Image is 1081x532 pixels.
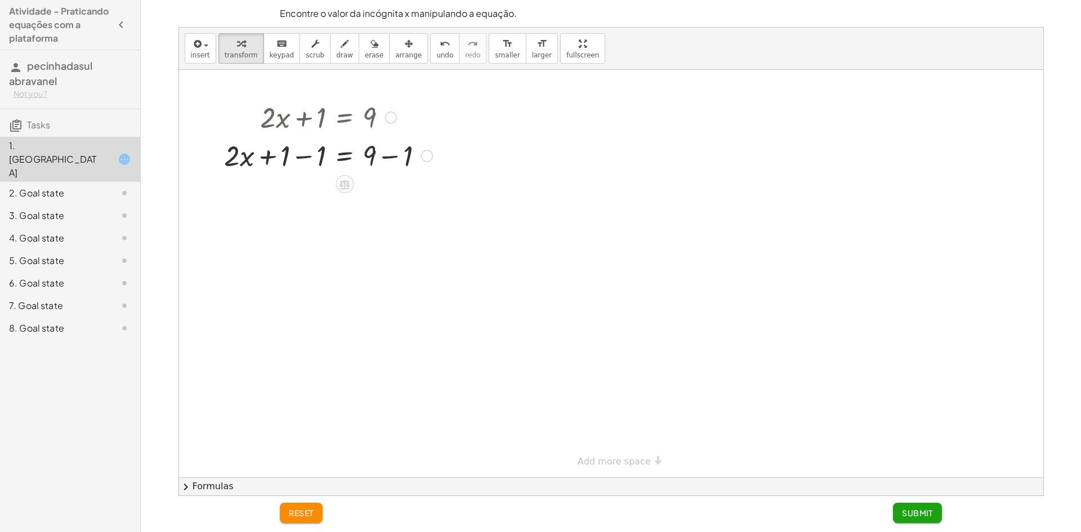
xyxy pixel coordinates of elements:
span: keypad [270,51,294,59]
h4: Atividade - Praticando equações com a plataforma [9,5,111,45]
button: undoundo [430,33,459,64]
button: draw [330,33,359,64]
span: redo [465,51,480,59]
button: redoredo [459,33,486,64]
div: Apply the same math to both sides of the equation [336,175,354,193]
p: Encontre o valor da incógnita x manipulando a equação. [280,7,942,20]
i: Task not started. [118,276,131,290]
i: Task started. [118,153,131,166]
span: scrub [306,51,324,59]
div: 1. [GEOGRAPHIC_DATA] [9,139,100,180]
span: Submit [902,508,933,518]
button: scrub [300,33,330,64]
span: undo [436,51,453,59]
span: reset [289,508,314,518]
button: arrange [389,33,428,64]
i: Task not started. [118,209,131,222]
div: 3. Goal state [9,209,100,222]
i: Task not started. [118,254,131,267]
i: format_size [502,37,513,51]
i: undo [440,37,450,51]
div: 7. Goal state [9,299,100,312]
button: erase [359,33,390,64]
span: chevron_right [179,480,193,494]
div: 6. Goal state [9,276,100,290]
span: smaller [495,51,520,59]
button: format_sizelarger [526,33,558,64]
div: 4. Goal state [9,231,100,245]
i: Task not started. [118,231,131,245]
i: keyboard [276,37,287,51]
button: transform [218,33,264,64]
span: insert [191,51,210,59]
span: draw [336,51,353,59]
i: Task not started. [118,321,131,335]
button: reset [280,503,323,523]
span: pecinhadasul abravanel [9,59,92,87]
button: insert [185,33,216,64]
span: transform [225,51,258,59]
div: 2. Goal state [9,186,100,200]
i: Task not started. [118,299,131,312]
span: arrange [395,51,422,59]
div: Not you? [14,88,131,100]
span: erase [365,51,383,59]
button: chevron_rightFormulas [179,477,1043,495]
i: redo [467,37,478,51]
div: 8. Goal state [9,321,100,335]
span: fullscreen [566,51,599,59]
button: Submit [893,503,942,523]
i: Task not started. [118,186,131,200]
span: Tasks [27,119,50,131]
span: Add more space [578,456,651,467]
span: larger [532,51,552,59]
button: format_sizesmaller [489,33,526,64]
button: fullscreen [560,33,605,64]
div: 5. Goal state [9,254,100,267]
button: keyboardkeypad [263,33,301,64]
i: format_size [537,37,547,51]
